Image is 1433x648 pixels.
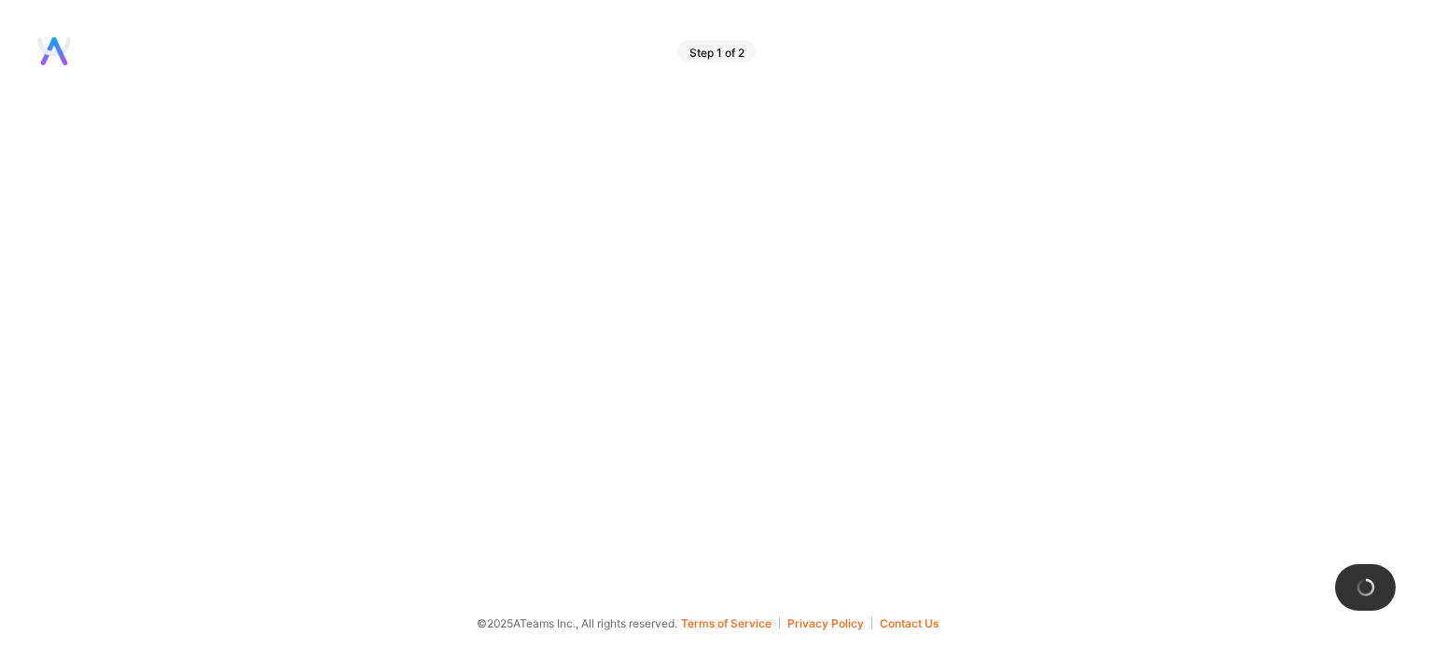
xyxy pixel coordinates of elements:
span: © 2025 ATeams Inc., All rights reserved. [477,614,677,633]
button: Privacy Policy [787,617,872,629]
img: loading [1355,576,1377,599]
div: Step 1 of 2 [678,40,756,62]
button: Terms of Service [681,617,780,629]
button: Contact Us [880,617,939,629]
